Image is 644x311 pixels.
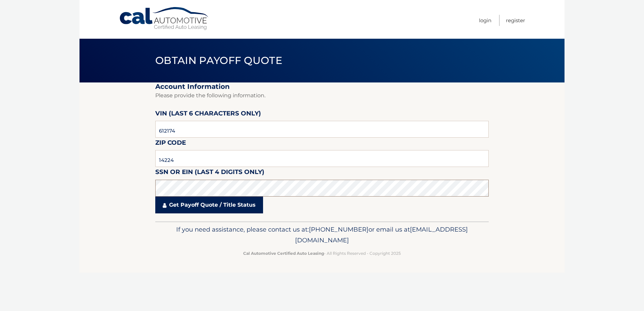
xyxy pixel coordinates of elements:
p: - All Rights Reserved - Copyright 2025 [160,250,484,257]
span: Obtain Payoff Quote [155,54,282,67]
h2: Account Information [155,82,489,91]
label: Zip Code [155,138,186,150]
p: Please provide the following information. [155,91,489,100]
a: Cal Automotive [119,7,210,31]
a: Login [479,15,491,26]
a: Register [506,15,525,26]
a: Get Payoff Quote / Title Status [155,197,263,213]
span: [PHONE_NUMBER] [309,226,368,233]
strong: Cal Automotive Certified Auto Leasing [243,251,324,256]
label: SSN or EIN (last 4 digits only) [155,167,264,179]
p: If you need assistance, please contact us at: or email us at [160,224,484,246]
label: VIN (last 6 characters only) [155,108,261,121]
